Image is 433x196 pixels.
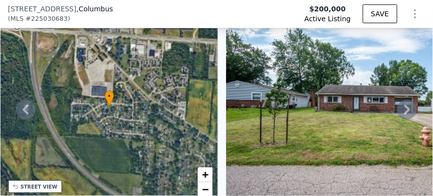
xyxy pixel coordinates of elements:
[202,168,209,181] span: +
[310,4,346,14] span: $200,000
[105,90,115,108] div: •
[198,167,213,182] a: Zoom in
[105,92,115,101] span: •
[10,14,24,24] span: MLS
[305,14,351,24] span: Active Listing
[26,14,68,24] span: # 225030683
[405,4,425,24] button: Show Options
[8,14,70,24] div: ( )
[8,4,77,14] span: [STREET_ADDRESS]
[363,4,397,23] button: SAVE
[21,183,58,191] div: STREET VIEW
[77,4,113,14] span: , Columbus
[202,183,209,196] span: −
